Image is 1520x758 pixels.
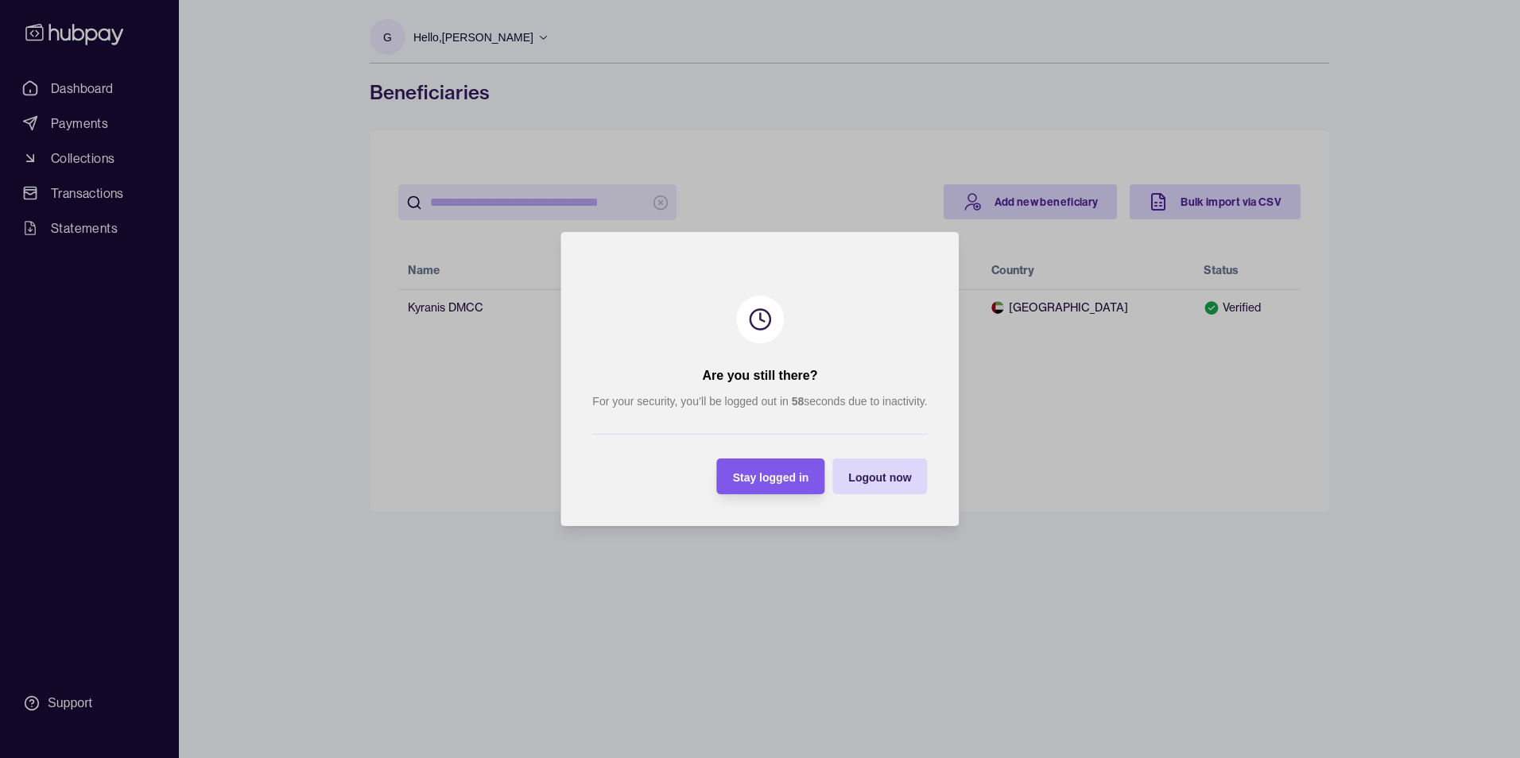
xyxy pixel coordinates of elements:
[792,395,805,408] strong: 58
[717,458,825,494] button: Stay logged in
[832,458,927,494] button: Logout now
[703,367,818,385] h2: Are you still there?
[733,471,809,484] span: Stay logged in
[592,393,927,410] p: For your security, you’ll be logged out in seconds due to inactivity.
[848,471,911,484] span: Logout now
